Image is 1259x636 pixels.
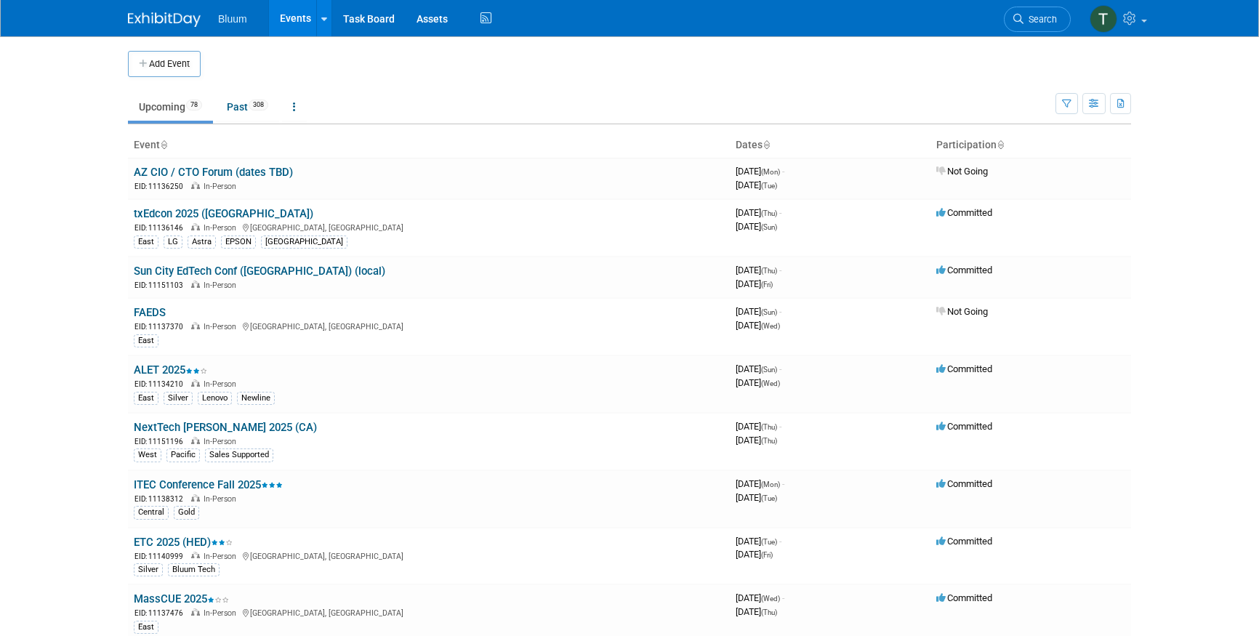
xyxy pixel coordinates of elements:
span: [DATE] [736,180,777,190]
img: In-Person Event [191,379,200,387]
div: Lenovo [198,392,232,405]
span: In-Person [204,608,241,618]
img: In-Person Event [191,281,200,288]
div: [GEOGRAPHIC_DATA], [GEOGRAPHIC_DATA] [134,221,724,233]
a: Sun City EdTech Conf ([GEOGRAPHIC_DATA]) (local) [134,265,385,278]
span: EID: 11138312 [134,495,189,503]
span: Committed [936,363,992,374]
span: (Fri) [761,281,773,289]
span: Bluum [218,13,247,25]
span: Committed [936,207,992,218]
div: Central [134,506,169,519]
span: Not Going [936,166,988,177]
span: In-Person [204,281,241,290]
span: - [779,207,781,218]
span: In-Person [204,182,241,191]
span: EID: 11136250 [134,182,189,190]
span: Committed [936,421,992,432]
a: MassCUE 2025 [134,592,229,605]
div: East [134,392,158,405]
span: [DATE] [736,265,781,275]
span: EID: 11137370 [134,323,189,331]
div: Sales Supported [205,448,273,462]
span: In-Person [204,437,241,446]
span: 78 [186,100,202,110]
img: In-Person Event [191,437,200,444]
div: [GEOGRAPHIC_DATA], [GEOGRAPHIC_DATA] [134,320,724,332]
a: Upcoming78 [128,93,213,121]
span: Committed [936,592,992,603]
img: ExhibitDay [128,12,201,27]
span: [DATE] [736,207,781,218]
div: LG [164,236,182,249]
span: EID: 11151103 [134,281,189,289]
img: In-Person Event [191,552,200,559]
span: (Thu) [761,267,777,275]
th: Event [128,133,730,158]
span: EID: 11140999 [134,552,189,560]
div: East [134,236,158,249]
span: - [782,166,784,177]
div: Newline [237,392,275,405]
span: - [779,306,781,317]
span: [DATE] [736,435,777,446]
div: Bluum Tech [168,563,220,576]
a: Sort by Participation Type [997,139,1004,150]
a: Sort by Event Name [160,139,167,150]
img: In-Person Event [191,182,200,189]
span: - [782,478,784,489]
img: In-Person Event [191,608,200,616]
a: Past308 [216,93,279,121]
span: (Tue) [761,494,777,502]
span: [DATE] [736,536,781,547]
div: Pacific [166,448,200,462]
span: (Mon) [761,168,780,176]
span: (Thu) [761,608,777,616]
span: [DATE] [736,592,784,603]
a: AZ CIO / CTO Forum (dates TBD) [134,166,293,179]
span: EID: 11137476 [134,609,189,617]
a: Sort by Start Date [763,139,770,150]
span: In-Person [204,552,241,561]
div: [GEOGRAPHIC_DATA] [261,236,347,249]
span: [DATE] [736,377,780,388]
span: - [782,592,784,603]
a: ETC 2025 (HED) [134,536,233,549]
span: (Sun) [761,366,777,374]
span: (Wed) [761,595,780,603]
span: EID: 11136146 [134,224,189,232]
span: 308 [249,100,268,110]
span: Committed [936,265,992,275]
img: In-Person Event [191,322,200,329]
span: In-Person [204,223,241,233]
span: (Mon) [761,480,780,488]
div: West [134,448,161,462]
span: - [779,421,781,432]
span: (Fri) [761,551,773,559]
span: Not Going [936,306,988,317]
span: [DATE] [736,306,781,317]
span: [DATE] [736,606,777,617]
div: [GEOGRAPHIC_DATA], [GEOGRAPHIC_DATA] [134,606,724,619]
span: (Wed) [761,322,780,330]
img: Taylor Bradley [1090,5,1117,33]
span: [DATE] [736,221,777,232]
span: (Thu) [761,423,777,431]
span: Committed [936,536,992,547]
span: (Tue) [761,182,777,190]
span: EID: 11134210 [134,380,189,388]
span: (Tue) [761,538,777,546]
th: Dates [730,133,930,158]
div: EPSON [221,236,256,249]
a: NextTech [PERSON_NAME] 2025 (CA) [134,421,317,434]
span: Search [1023,14,1057,25]
div: Silver [134,563,163,576]
div: East [134,621,158,634]
span: - [779,536,781,547]
span: [DATE] [736,320,780,331]
span: [DATE] [736,492,777,503]
span: [DATE] [736,549,773,560]
span: Committed [936,478,992,489]
span: [DATE] [736,166,784,177]
span: In-Person [204,379,241,389]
